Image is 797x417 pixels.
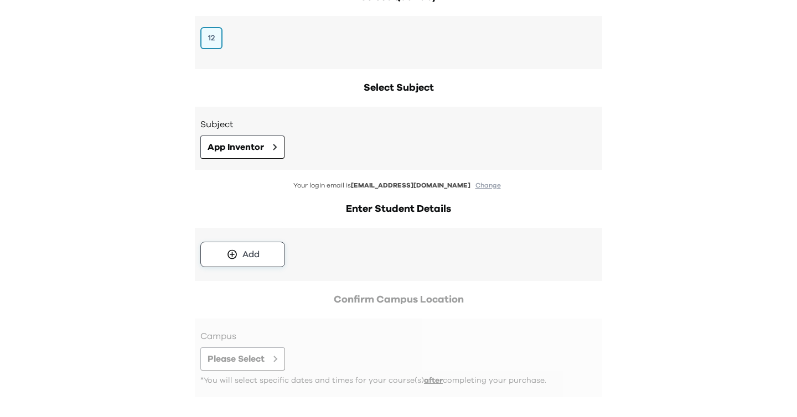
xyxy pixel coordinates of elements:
[195,201,602,217] h2: Enter Student Details
[472,181,504,190] button: Change
[195,80,602,96] h2: Select Subject
[208,140,264,154] span: App Inventor
[242,248,260,261] div: Add
[351,182,470,189] span: [EMAIL_ADDRESS][DOMAIN_NAME]
[200,118,597,131] h3: Subject
[200,135,284,159] button: App Inventor
[195,181,602,190] p: Your login email is
[195,292,602,307] h2: Confirm Campus Location
[200,242,285,267] button: Add
[200,27,222,49] button: 12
